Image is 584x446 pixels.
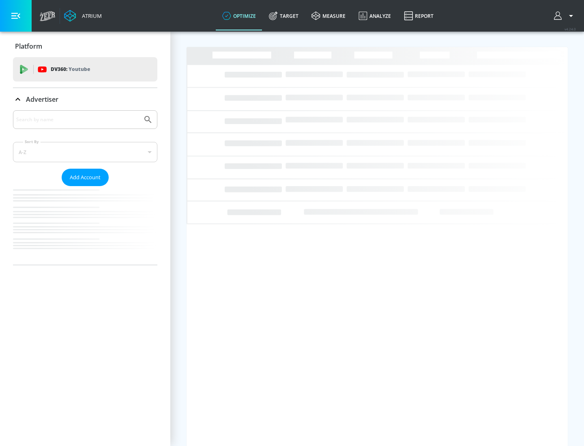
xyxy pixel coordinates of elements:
[397,1,440,30] a: Report
[262,1,305,30] a: Target
[64,10,102,22] a: Atrium
[70,173,101,182] span: Add Account
[26,95,58,104] p: Advertiser
[13,35,157,58] div: Platform
[305,1,352,30] a: measure
[51,65,90,74] p: DV360:
[13,186,157,265] nav: list of Advertiser
[15,42,42,51] p: Platform
[13,142,157,162] div: A-Z
[13,57,157,81] div: DV360: Youtube
[69,65,90,73] p: Youtube
[352,1,397,30] a: Analyze
[23,139,41,144] label: Sort By
[62,169,109,186] button: Add Account
[565,27,576,31] span: v 4.24.0
[79,12,102,19] div: Atrium
[13,88,157,111] div: Advertiser
[216,1,262,30] a: optimize
[16,114,139,125] input: Search by name
[13,110,157,265] div: Advertiser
